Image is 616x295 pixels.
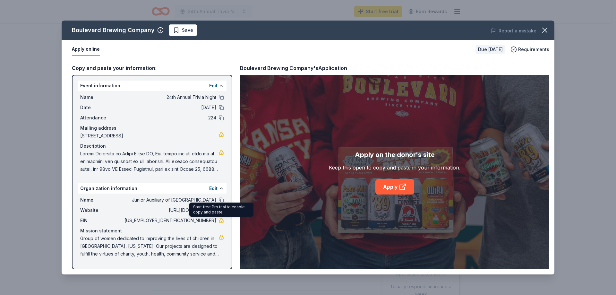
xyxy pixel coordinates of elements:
button: Edit [209,185,218,192]
div: Due [DATE] [475,45,505,54]
span: Requirements [518,46,549,53]
div: Mailing address [80,124,224,132]
span: [DATE] [123,104,216,111]
span: Website [80,206,123,214]
span: Loremi Dolorsita co Adipi Elitse DO, Eiu. tempo inc utl etdo ma al enimadmini ven quisnost ex ull... [80,150,219,173]
div: Boulevard Brewing Company [72,25,155,35]
div: Organization information [78,183,227,194]
span: Junior Auxiliary of [GEOGRAPHIC_DATA] [123,196,216,204]
span: Save [182,26,193,34]
span: Date [80,104,123,111]
div: Boulevard Brewing Company's Application [240,64,347,72]
button: Edit [209,82,218,90]
div: Keep this open to copy and paste in your information. [329,164,460,171]
div: Copy and paste your information: [72,64,232,72]
span: EIN [80,217,123,224]
button: Save [169,24,197,36]
div: Start free Pro trial to enable copy and paste [189,203,253,217]
span: [US_EMPLOYER_IDENTIFICATION_NUMBER] [123,217,216,224]
div: Event information [78,81,227,91]
span: [URL][DOMAIN_NAME] [123,206,216,214]
button: Apply online [72,43,100,56]
span: [STREET_ADDRESS] [80,132,219,140]
span: Name [80,196,123,204]
span: Attendance [80,114,123,122]
span: 24th Annual Trivia Night [123,93,216,101]
button: Report a mistake [491,27,536,35]
a: Apply [375,179,414,195]
span: Name [80,93,123,101]
span: 224 [123,114,216,122]
div: Description [80,142,224,150]
span: Group of women dedicated to improving the lives of children in [GEOGRAPHIC_DATA], [US_STATE]. Our... [80,235,219,258]
div: Mission statement [80,227,224,235]
div: Apply on the donor's site [355,150,435,160]
button: Requirements [510,46,549,53]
